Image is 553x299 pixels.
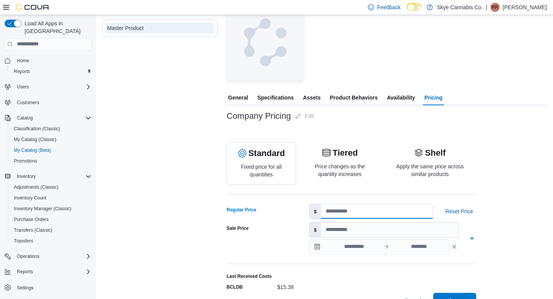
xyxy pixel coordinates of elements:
span: Transfers (Classic) [11,226,91,235]
button: Inventory Count [8,193,94,203]
span: Inventory Manager (Classic) [11,204,91,213]
span: Reports [14,68,30,75]
button: Users [14,82,32,91]
span: Transfers [14,238,33,244]
a: Adjustments (Classic) [11,183,61,192]
label: BCLDB [227,284,243,290]
label: $ [310,223,321,237]
div: Rav Raey [490,3,500,12]
span: Settings [14,282,91,292]
button: Settings [2,282,94,293]
span: Inventory Manager (Classic) [14,206,71,212]
span: Adjustments (Classic) [11,183,91,192]
span: Product Behaviors [330,90,377,105]
span: Adjustments (Classic) [14,184,58,190]
a: Inventory Manager (Classic) [11,204,75,213]
button: Reports [2,266,94,277]
button: Catalog [2,113,94,123]
span: Classification (Classic) [11,124,91,133]
button: Inventory [2,171,94,182]
span: Inventory Count [11,193,91,203]
span: Promotions [14,158,37,164]
img: Image for Cova Placeholder [227,4,303,81]
p: Price changes as the quantity increases [311,163,369,178]
button: Reset Price [442,204,476,219]
button: Inventory Manager (Classic) [8,203,94,214]
span: Customers [14,98,91,107]
button: Tiered [322,148,358,158]
span: Assets [303,90,321,105]
span: My Catalog (Classic) [11,135,91,144]
div: Regular Price [227,207,256,213]
button: Edit [292,108,317,124]
button: Operations [2,251,94,262]
span: Catalog [17,115,33,121]
span: Catalog [14,113,91,123]
a: Reports [11,67,33,76]
input: Press the down key to open a popover containing a calendar. [325,239,384,254]
span: Users [14,82,91,91]
a: Classification (Classic) [11,124,63,133]
a: Customers [14,98,42,107]
span: Home [14,56,91,65]
a: Transfers (Classic) [11,226,55,235]
button: Classification (Classic) [8,123,94,134]
button: Catalog [14,113,36,123]
a: Transfers [11,236,36,246]
a: Promotions [11,156,40,166]
span: Operations [17,253,40,259]
svg: to [383,244,389,250]
span: Inventory Count [14,195,46,201]
label: $ [310,204,321,219]
div: Master Product [107,24,212,32]
button: Purchase Orders [8,214,94,225]
img: Cova [15,3,50,11]
span: My Catalog (Beta) [11,146,91,155]
p: Skye Cannabis Co. [437,3,483,12]
span: Availability [387,90,415,105]
button: Inventory [14,172,39,181]
span: My Catalog (Classic) [14,136,56,143]
a: Home [14,56,32,65]
span: Operations [14,252,91,261]
a: Inventory Count [11,193,50,203]
span: My Catalog (Beta) [14,147,51,153]
span: Promotions [11,156,91,166]
a: My Catalog (Classic) [11,135,60,144]
span: Users [17,84,29,90]
span: Transfers (Classic) [14,227,52,233]
p: Apply the same price across similar products [390,163,470,178]
a: Purchase Orders [11,215,52,224]
button: Transfers (Classic) [8,225,94,236]
a: My Catalog (Beta) [11,146,54,155]
label: Last Received Costs [227,273,272,279]
p: | [486,3,487,12]
button: My Catalog (Classic) [8,134,94,145]
span: Reset Price [445,208,473,215]
span: Customers [17,100,39,106]
button: Transfers [8,236,94,246]
span: Classification (Classic) [14,126,60,132]
input: Press the down key to open a popover containing a calendar. [389,239,448,254]
span: Load All Apps in [GEOGRAPHIC_DATA] [22,20,91,35]
span: Edit [305,112,314,120]
span: Purchase Orders [11,215,91,224]
span: Purchase Orders [14,216,49,223]
input: Dark Mode [407,3,423,11]
button: Operations [14,252,43,261]
span: RR [492,3,498,12]
button: Customers [2,97,94,108]
span: Reports [17,269,33,275]
p: [PERSON_NAME] [503,3,547,12]
span: Pricing [424,90,442,105]
span: General [228,90,248,105]
span: Home [17,58,29,64]
div: $15.38 [277,281,380,290]
span: Settings [17,285,33,291]
button: Standard [238,149,285,158]
button: My Catalog (Beta) [8,145,94,156]
button: Adjustments (Classic) [8,182,94,193]
span: Reports [11,67,91,76]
